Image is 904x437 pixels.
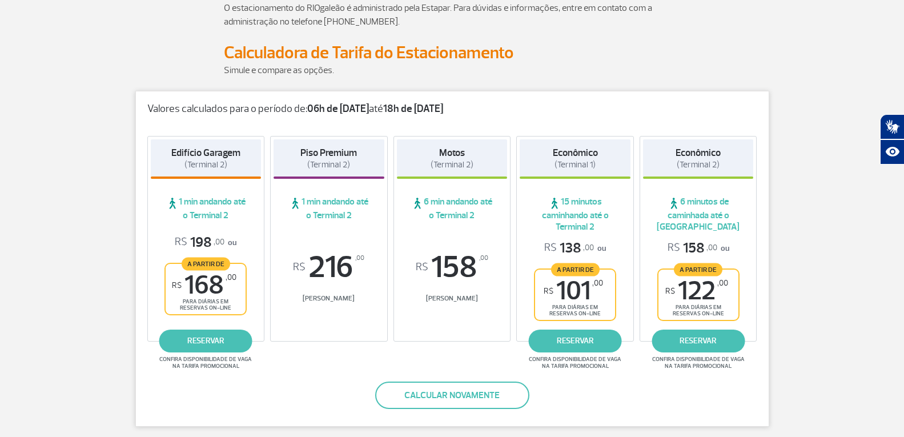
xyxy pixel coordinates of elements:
span: 6 min andando até o Terminal 2 [397,196,508,221]
sup: R$ [665,286,675,296]
span: (Terminal 2) [677,159,720,170]
span: (Terminal 2) [431,159,473,170]
strong: Econômico [676,147,721,159]
span: 122 [665,278,728,304]
span: 1 min andando até o Terminal 2 [274,196,384,221]
sup: R$ [544,286,553,296]
sup: R$ [172,280,182,290]
p: Valores calculados para o período de: até [147,103,757,115]
span: (Terminal 2) [307,159,350,170]
span: para diárias em reservas on-line [175,298,236,311]
a: reservar [529,330,622,352]
span: A partir de [551,263,600,276]
sup: ,00 [479,252,488,264]
span: para diárias em reservas on-line [545,304,605,317]
strong: 06h de [DATE] [307,102,369,115]
p: ou [175,234,236,251]
sup: ,00 [355,252,364,264]
span: A partir de [182,257,230,270]
a: reservar [652,330,745,352]
button: Abrir tradutor de língua de sinais. [880,114,904,139]
span: Confira disponibilidade de vaga na tarifa promocional [158,356,254,370]
span: (Terminal 2) [184,159,227,170]
span: 168 [172,272,236,298]
strong: Edifício Garagem [171,147,240,159]
span: [PERSON_NAME] [274,294,384,303]
strong: Motos [439,147,465,159]
p: ou [668,239,729,257]
sup: ,00 [717,278,728,288]
sup: R$ [293,261,306,274]
strong: 18h de [DATE] [383,102,443,115]
span: 138 [544,239,594,257]
span: 216 [274,252,384,283]
span: Confira disponibilidade de vaga na tarifa promocional [527,356,623,370]
span: [PERSON_NAME] [397,294,508,303]
button: Abrir recursos assistivos. [880,139,904,165]
strong: Piso Premium [300,147,357,159]
span: A partir de [674,263,722,276]
span: 6 minutos de caminhada até o [GEOGRAPHIC_DATA] [643,196,754,232]
span: 15 minutos caminhando até o Terminal 2 [520,196,630,232]
span: 1 min andando até o Terminal 2 [151,196,262,221]
span: Confira disponibilidade de vaga na tarifa promocional [650,356,746,370]
div: Plugin de acessibilidade da Hand Talk. [880,114,904,165]
h2: Calculadora de Tarifa do Estacionamento [224,42,681,63]
p: Simule e compare as opções. [224,63,681,77]
button: Calcular novamente [375,382,529,409]
strong: Econômico [553,147,598,159]
span: 101 [544,278,603,304]
span: (Terminal 1) [555,159,596,170]
p: ou [544,239,606,257]
span: 158 [397,252,508,283]
span: 158 [668,239,717,257]
sup: R$ [416,261,428,274]
a: reservar [159,330,252,352]
sup: ,00 [226,272,236,282]
p: O estacionamento do RIOgaleão é administrado pela Estapar. Para dúvidas e informações, entre em c... [224,1,681,29]
span: 198 [175,234,224,251]
span: para diárias em reservas on-line [668,304,729,317]
sup: ,00 [592,278,603,288]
